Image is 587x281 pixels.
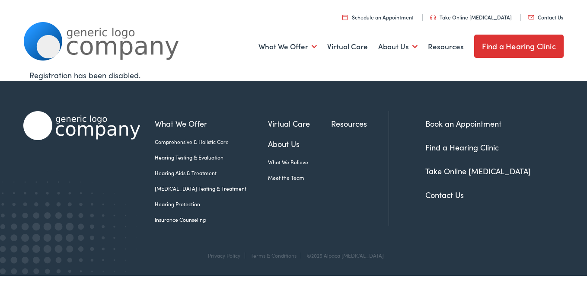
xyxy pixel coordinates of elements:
[155,185,268,192] a: [MEDICAL_DATA] Testing & Treatment
[428,31,464,63] a: Resources
[425,166,531,176] a: Take Online [MEDICAL_DATA]
[268,174,331,182] a: Meet the Team
[528,13,563,21] a: Contact Us
[474,35,564,58] a: Find a Hearing Clinic
[29,69,558,81] div: Registration has been disabled.
[155,200,268,208] a: Hearing Protection
[327,31,368,63] a: Virtual Care
[208,252,240,259] a: Privacy Policy
[258,31,317,63] a: What We Offer
[268,138,331,150] a: About Us
[155,216,268,224] a: Insurance Counseling
[268,158,331,166] a: What We Believe
[430,13,512,21] a: Take Online [MEDICAL_DATA]
[378,31,418,63] a: About Us
[155,138,268,146] a: Comprehensive & Holistic Care
[155,118,268,129] a: What We Offer
[425,118,501,129] a: Book an Appointment
[23,111,140,140] img: Alpaca Audiology
[155,153,268,161] a: Hearing Testing & Evaluation
[342,13,414,21] a: Schedule an Appointment
[251,252,297,259] a: Terms & Conditions
[331,118,388,129] a: Resources
[268,118,331,129] a: Virtual Care
[303,252,384,259] div: ©2025 Alpaca [MEDICAL_DATA]
[430,15,436,20] img: utility icon
[425,142,499,153] a: Find a Hearing Clinic
[155,169,268,177] a: Hearing Aids & Treatment
[425,189,464,200] a: Contact Us
[528,15,534,19] img: utility icon
[342,14,348,20] img: utility icon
